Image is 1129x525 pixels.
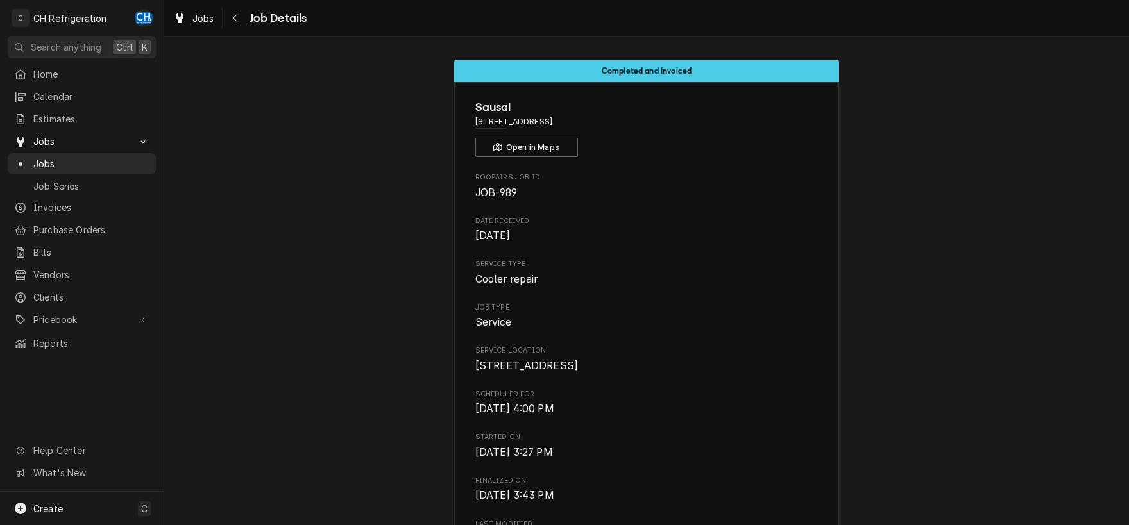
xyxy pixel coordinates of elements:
div: CH Refrigeration [33,12,107,25]
span: Service [475,316,512,328]
span: Purchase Orders [33,223,149,237]
span: K [142,40,148,54]
span: What's New [33,466,148,479]
span: Roopairs Job ID [475,185,819,201]
span: Scheduled For [475,389,819,399]
button: Search anythingCtrlK [8,36,156,58]
div: Started On [475,432,819,460]
span: Pricebook [33,313,130,326]
span: Service Type [475,272,819,287]
span: [DATE] 4:00 PM [475,403,554,415]
a: Job Series [8,176,156,197]
div: Service Location [475,346,819,373]
a: Vendors [8,264,156,285]
span: Jobs [33,157,149,171]
span: Service Type [475,259,819,269]
span: Started On [475,445,819,460]
a: Calendar [8,86,156,107]
span: [STREET_ADDRESS] [475,360,579,372]
span: Date Received [475,228,819,244]
span: Address [475,116,819,128]
span: Cooler repair [475,273,538,285]
span: Home [33,67,149,81]
div: Service Type [475,259,819,287]
a: Jobs [168,8,219,29]
a: Go to Jobs [8,131,156,152]
span: [DATE] 3:27 PM [475,446,553,458]
span: Name [475,99,819,116]
div: Date Received [475,216,819,244]
a: Estimates [8,108,156,129]
span: Jobs [33,135,130,148]
span: Job Type [475,315,819,330]
span: Completed and Invoiced [602,67,692,75]
span: Roopairs Job ID [475,172,819,183]
span: Service Location [475,346,819,356]
span: Job Series [33,179,149,193]
span: Calendar [33,90,149,103]
span: Search anything [31,40,101,54]
span: Ctrl [116,40,133,54]
div: Finalized On [475,476,819,503]
span: Service Location [475,358,819,374]
span: Job Type [475,303,819,313]
a: Purchase Orders [8,219,156,240]
span: Started On [475,432,819,442]
span: Date Received [475,216,819,226]
a: Go to Pricebook [8,309,156,330]
div: Roopairs Job ID [475,172,819,200]
button: Open in Maps [475,138,578,157]
a: Invoices [8,197,156,218]
span: Jobs [192,12,214,25]
span: Invoices [33,201,149,214]
a: Go to What's New [8,462,156,483]
a: Go to Help Center [8,440,156,461]
span: Estimates [33,112,149,126]
span: Clients [33,290,149,304]
a: Bills [8,242,156,263]
a: Clients [8,287,156,308]
span: Job Details [246,10,307,27]
span: [DATE] [475,229,511,242]
span: C [141,502,148,515]
div: Chris Hiraga's Avatar [135,9,153,27]
span: Scheduled For [475,401,819,417]
span: [DATE] 3:43 PM [475,489,554,501]
div: CH Refrigeration's Avatar [12,9,30,27]
div: Client Information [475,99,819,157]
span: Reports [33,337,149,350]
span: Create [33,503,63,514]
span: Finalized On [475,488,819,503]
div: C [12,9,30,27]
a: Home [8,63,156,85]
span: Finalized On [475,476,819,486]
span: Help Center [33,444,148,457]
div: Job Type [475,303,819,330]
span: JOB-989 [475,187,518,199]
span: Bills [33,246,149,259]
span: Vendors [33,268,149,281]
a: Reports [8,333,156,354]
div: CH [135,9,153,27]
div: Status [454,60,839,82]
div: Scheduled For [475,389,819,417]
button: Navigate back [225,8,246,28]
a: Jobs [8,153,156,174]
